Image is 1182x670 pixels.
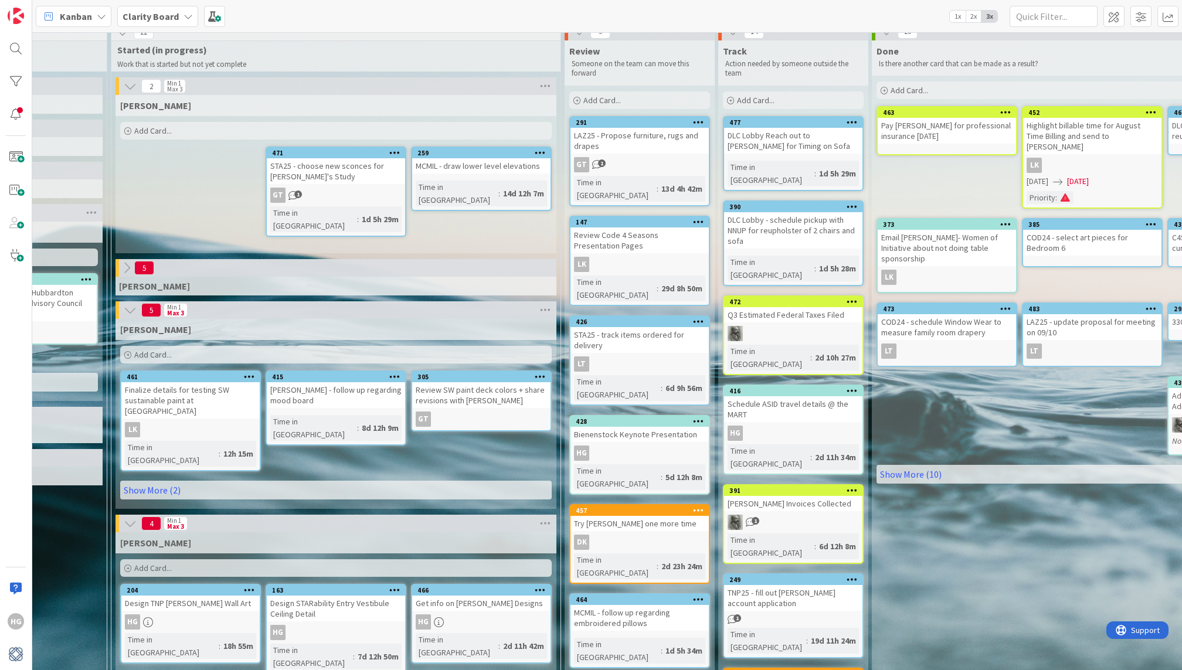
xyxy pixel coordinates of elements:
[266,147,406,237] a: 471STA25 - choose new sconces for [PERSON_NAME]'s StudyGTTime in [GEOGRAPHIC_DATA]:1d 5h 29m
[570,516,709,531] div: Try [PERSON_NAME] one more time
[417,373,551,381] div: 305
[728,444,810,470] div: Time in [GEOGRAPHIC_DATA]
[412,382,551,408] div: Review SW paint deck colors + share revisions with [PERSON_NAME]
[724,326,862,341] div: PA
[570,605,709,631] div: MCMIL - follow up regarding embroidered pillows
[570,535,709,550] div: DK
[574,553,657,579] div: Time in [GEOGRAPHIC_DATA]
[574,464,661,490] div: Time in [GEOGRAPHIC_DATA]
[167,523,184,529] div: Max 3
[729,387,862,395] div: 416
[353,650,355,663] span: :
[272,149,405,157] div: 471
[1028,220,1161,229] div: 385
[569,45,600,57] span: Review
[728,161,814,186] div: Time in [GEOGRAPHIC_DATA]
[570,594,709,631] div: 464MCMIL - follow up regarding embroidered pillows
[121,382,260,419] div: Finalize details for testing SW sustainable paint at [GEOGRAPHIC_DATA]
[752,517,759,525] span: 1
[412,411,551,427] div: GT
[1023,219,1161,256] div: 385COD24 - select art pieces for Bedroom 6
[120,537,191,549] span: Hannah
[1028,108,1161,117] div: 452
[729,203,862,211] div: 390
[121,372,260,382] div: 461
[877,302,1017,367] a: 473COD24 - schedule Window Wear to measure family room draperyLT
[723,116,864,191] a: 477DLC Lobby Reach out to [PERSON_NAME] for Timing on SofaTime in [GEOGRAPHIC_DATA]:1d 5h 29m
[723,573,864,658] a: 249TNP25 - fill out [PERSON_NAME] account applicationTime in [GEOGRAPHIC_DATA]:19d 11h 24m
[724,212,862,249] div: DLC Lobby - schedule pickup with NNUP for reupholster of 2 chairs and sofa
[125,441,219,467] div: Time in [GEOGRAPHIC_DATA]
[724,585,862,611] div: TNP25 - fill out [PERSON_NAME] account application
[267,625,405,640] div: HG
[412,596,551,611] div: Get info on [PERSON_NAME] Designs
[723,200,864,286] a: 390DLC Lobby - schedule pickup with NNUP for reupholster of 2 chairs and sofaTime in [GEOGRAPHIC_...
[25,2,53,16] span: Support
[498,187,500,200] span: :
[737,95,775,106] span: Add Card...
[220,640,256,652] div: 18h 55m
[120,100,191,111] span: Gina
[657,560,658,573] span: :
[878,304,1016,314] div: 473
[570,505,709,531] div: 457Try [PERSON_NAME] one more time
[1010,6,1098,27] input: Quick Filter...
[574,356,589,372] div: LT
[812,451,859,464] div: 2d 11h 34m
[60,9,92,23] span: Kanban
[270,644,353,669] div: Time in [GEOGRAPHIC_DATA]
[1067,175,1089,188] span: [DATE]
[267,148,405,158] div: 471
[120,324,191,335] span: Lisa K.
[121,585,260,611] div: 204Design TNP [PERSON_NAME] Wall Art
[663,644,705,657] div: 1d 5h 34m
[881,270,896,285] div: LK
[724,485,862,496] div: 391
[570,445,709,461] div: HG
[270,206,357,232] div: Time in [GEOGRAPHIC_DATA]
[267,188,405,203] div: GT
[8,646,24,662] img: avatar
[121,422,260,437] div: LK
[724,202,862,249] div: 390DLC Lobby - schedule pickup with NNUP for reupholster of 2 chairs and sofa
[1023,304,1161,314] div: 483
[878,107,1016,144] div: 463Pay [PERSON_NAME] for professional insurance [DATE]
[1023,314,1161,340] div: LAZ25 - update proposal for meeting on 09/10
[729,576,862,584] div: 249
[1022,302,1163,367] a: 483LAZ25 - update proposal for meeting on 09/10LT
[127,586,260,594] div: 204
[574,257,589,272] div: LK
[574,535,589,550] div: DK
[814,262,816,275] span: :
[729,118,862,127] div: 477
[417,586,551,594] div: 466
[121,372,260,419] div: 461Finalize details for testing SW sustainable paint at [GEOGRAPHIC_DATA]
[570,416,709,442] div: 428Bienenstock Keynote Presentation
[878,219,1016,266] div: 373Email [PERSON_NAME]- Women of Initiative about not doing table sponsorship
[1023,304,1161,340] div: 483LAZ25 - update proposal for meeting on 09/10
[723,484,864,564] a: 391[PERSON_NAME] Invoices CollectedPATime in [GEOGRAPHIC_DATA]:6d 12h 8m
[891,85,928,96] span: Add Card...
[1055,191,1057,204] span: :
[570,257,709,272] div: LK
[167,518,181,523] div: Min 1
[574,276,657,301] div: Time in [GEOGRAPHIC_DATA]
[272,586,405,594] div: 163
[1023,343,1161,359] div: LT
[416,633,498,659] div: Time in [GEOGRAPHIC_DATA]
[1027,158,1042,173] div: LK
[412,148,551,158] div: 259
[877,218,1017,293] a: 373Email [PERSON_NAME]- Women of Initiative about not doing table sponsorshipLK
[598,159,606,167] span: 1
[570,117,709,154] div: 291LAZ25 - Propose furniture, rugs and drapes
[724,574,862,585] div: 249
[883,108,1016,117] div: 463
[120,370,261,471] a: 461Finalize details for testing SW sustainable paint at [GEOGRAPHIC_DATA]LKTime in [GEOGRAPHIC_DA...
[570,117,709,128] div: 291
[569,216,710,306] a: 147Review Code 4 Seasons Presentation PagesLKTime in [GEOGRAPHIC_DATA]:29d 8h 50m
[724,386,862,422] div: 416Schedule ASID travel details @ the MART
[574,375,661,401] div: Time in [GEOGRAPHIC_DATA]
[570,317,709,353] div: 426STA25 - track items ordered for delivery
[267,372,405,408] div: 415[PERSON_NAME] - follow up regarding mood board
[570,594,709,605] div: 464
